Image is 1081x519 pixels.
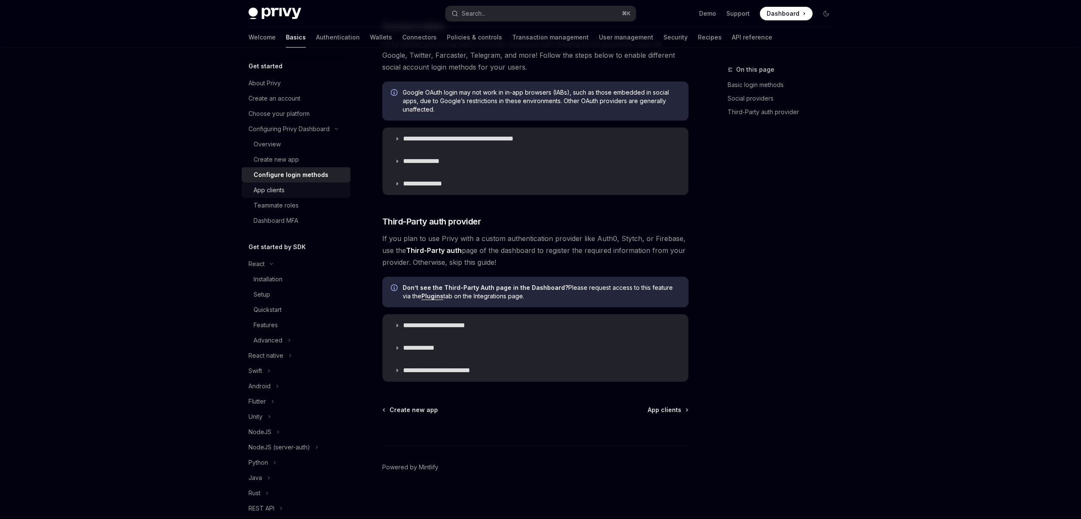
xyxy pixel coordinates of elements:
a: Welcome [248,27,276,48]
button: Toggle Android section [242,379,350,394]
a: Dashboard [760,7,813,20]
button: Toggle Flutter section [242,394,350,409]
a: Choose your platform [242,106,350,121]
button: Toggle NodeJS (server-auth) section [242,440,350,455]
div: Flutter [248,396,266,407]
button: Toggle Advanced section [242,333,350,348]
a: Wallets [370,27,392,48]
a: Configure login methods [242,167,350,182]
div: Advanced [254,335,282,345]
span: ⌘ K [622,10,631,17]
div: NodeJS [248,427,271,437]
a: Social providers [728,92,840,105]
a: Basics [286,27,306,48]
a: Quickstart [242,302,350,317]
a: User management [599,27,653,48]
div: Teammate roles [254,200,299,210]
h5: Get started by SDK [248,242,306,252]
button: Toggle Rust section [242,485,350,501]
a: API reference [732,27,772,48]
span: Dashboard [767,9,799,18]
div: Dashboard MFA [254,216,298,226]
a: Policies & controls [447,27,502,48]
a: App clients [648,406,688,414]
div: React native [248,351,283,361]
div: Installation [254,274,282,284]
a: Setup [242,287,350,302]
a: Teammate roles [242,198,350,213]
a: Overview [242,137,350,152]
strong: Don’t see the Third-Party Auth page in the Dashboard? [403,284,568,291]
svg: Info [391,89,399,98]
button: Toggle REST API section [242,501,350,516]
a: Security [663,27,688,48]
div: Features [254,320,278,330]
a: Demo [699,9,716,18]
div: Configure login methods [254,170,328,180]
a: Transaction management [512,27,589,48]
a: App clients [242,182,350,198]
img: dark logo [248,8,301,20]
div: About Privy [248,78,281,88]
div: Rust [248,488,260,498]
div: Quickstart [254,305,282,315]
div: Configuring Privy Dashboard [248,124,330,134]
div: Python [248,457,268,468]
span: Please request access to this feature via the tab on the Integrations page. [403,283,680,300]
a: Basic login methods [728,78,840,92]
svg: Info [391,284,399,293]
div: Search... [462,8,485,19]
button: Toggle React native section [242,348,350,363]
a: Dashboard MFA [242,213,350,228]
span: If you plan to use Privy with a custom authentication provider like Auth0, Stytch, or Firebase, u... [382,233,689,268]
button: Toggle Python section [242,455,350,470]
button: Toggle NodeJS section [242,424,350,440]
div: Choose your platform [248,109,310,119]
div: NodeJS (server-auth) [248,442,310,452]
a: Create new app [242,152,350,167]
a: Third-Party auth provider [728,105,840,119]
div: REST API [248,503,274,513]
button: Toggle Swift section [242,363,350,379]
button: Toggle Configuring Privy Dashboard section [242,121,350,137]
div: Unity [248,412,262,422]
button: Toggle Unity section [242,409,350,424]
button: Toggle dark mode [819,7,833,20]
h5: Get started [248,61,282,71]
a: Create an account [242,91,350,106]
div: Android [248,381,271,391]
a: Installation [242,272,350,287]
a: Features [242,317,350,333]
div: Create new app [254,154,299,165]
div: React [248,259,265,269]
a: Powered by Mintlify [382,463,438,471]
div: App clients [254,185,285,195]
a: Recipes [698,27,722,48]
button: Toggle Java section [242,470,350,485]
a: Create new app [383,406,438,414]
strong: Third-Party auth [406,246,462,255]
div: Java [248,473,262,483]
span: Google OAuth login may not work in in-app browsers (IABs), such as those embedded in social apps,... [403,88,680,114]
a: About Privy [242,76,350,91]
a: Plugins [421,292,443,300]
div: Swift [248,366,262,376]
div: Setup [254,289,270,300]
a: Support [726,9,750,18]
button: Toggle React section [242,256,350,272]
span: Third-Party auth provider [382,216,481,227]
a: Authentication [316,27,360,48]
span: App clients [648,406,681,414]
span: On this page [736,65,774,75]
a: Connectors [402,27,437,48]
div: Overview [254,139,281,149]
button: Open search [446,6,636,21]
div: Create an account [248,93,300,104]
span: Privy allows you to log users into their accounts with existing social accounts, such as Google, ... [382,37,689,73]
span: Create new app [389,406,438,414]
